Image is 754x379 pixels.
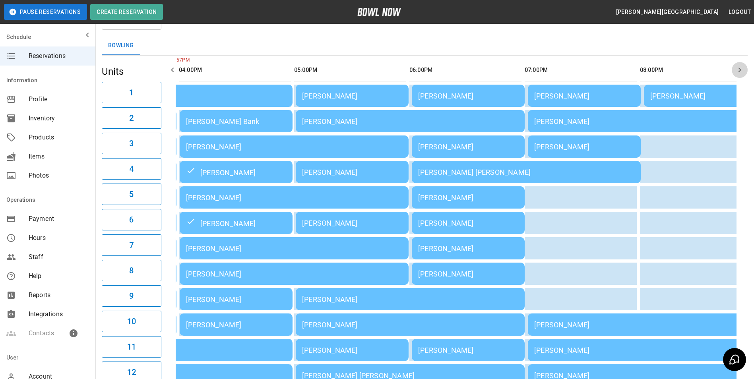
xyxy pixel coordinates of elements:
[186,218,286,228] div: [PERSON_NAME]
[534,346,750,354] div: [PERSON_NAME]
[357,8,401,16] img: logo
[186,117,286,126] div: [PERSON_NAME] Bank
[102,184,161,205] button: 5
[129,137,134,150] h6: 3
[102,260,161,281] button: 8
[302,295,518,304] div: [PERSON_NAME]
[102,36,140,55] button: Bowling
[302,346,402,354] div: [PERSON_NAME]
[129,239,134,251] h6: 7
[102,336,161,358] button: 11
[102,36,748,55] div: inventory tabs
[302,92,402,100] div: [PERSON_NAME]
[29,214,89,224] span: Payment
[29,309,89,319] span: Integrations
[129,86,134,99] h6: 1
[186,143,402,151] div: [PERSON_NAME]
[127,340,136,353] h6: 11
[418,270,518,278] div: [PERSON_NAME]
[102,209,161,230] button: 6
[186,295,286,304] div: [PERSON_NAME]
[302,117,518,126] div: [PERSON_NAME]
[186,193,402,202] div: [PERSON_NAME]
[29,233,89,243] span: Hours
[186,244,402,253] div: [PERSON_NAME]
[4,4,87,20] button: Pause Reservations
[302,321,518,329] div: [PERSON_NAME]
[534,321,750,329] div: [PERSON_NAME]
[650,92,750,100] div: [PERSON_NAME]
[613,5,722,19] button: [PERSON_NAME][GEOGRAPHIC_DATA]
[179,59,291,81] th: 04:00PM
[29,290,89,300] span: Reports
[294,59,406,81] th: 05:00PM
[302,219,402,227] div: [PERSON_NAME]
[102,234,161,256] button: 7
[127,315,136,328] h6: 10
[29,271,89,281] span: Help
[129,264,134,277] h6: 8
[102,65,161,78] h5: Units
[534,143,634,151] div: [PERSON_NAME]
[29,133,89,142] span: Products
[534,92,634,100] div: [PERSON_NAME]
[302,168,402,176] div: [PERSON_NAME]
[102,285,161,307] button: 9
[29,114,89,123] span: Inventory
[29,252,89,262] span: Staff
[418,219,518,227] div: [PERSON_NAME]
[90,4,163,20] button: Create Reservation
[186,167,286,177] div: [PERSON_NAME]
[418,143,518,151] div: [PERSON_NAME]
[29,51,89,61] span: Reservations
[129,162,134,175] h6: 4
[29,152,89,161] span: Items
[129,188,134,201] h6: 5
[129,213,134,226] h6: 6
[418,168,634,176] div: [PERSON_NAME] [PERSON_NAME]
[129,112,134,124] h6: 2
[127,366,136,379] h6: 12
[409,59,521,81] th: 06:00PM
[102,82,161,103] button: 1
[70,345,286,355] div: [PERSON_NAME]
[186,321,286,329] div: [PERSON_NAME]
[418,193,518,202] div: [PERSON_NAME]
[534,117,750,126] div: [PERSON_NAME]
[725,5,754,19] button: Logout
[102,158,161,180] button: 4
[418,346,518,354] div: [PERSON_NAME]
[70,91,286,101] div: [PERSON_NAME]
[29,95,89,104] span: Profile
[29,171,89,180] span: Photos
[418,244,518,253] div: [PERSON_NAME]
[186,270,402,278] div: [PERSON_NAME]
[418,92,518,100] div: [PERSON_NAME]
[129,290,134,302] h6: 9
[102,311,161,332] button: 10
[102,107,161,129] button: 2
[102,133,161,154] button: 3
